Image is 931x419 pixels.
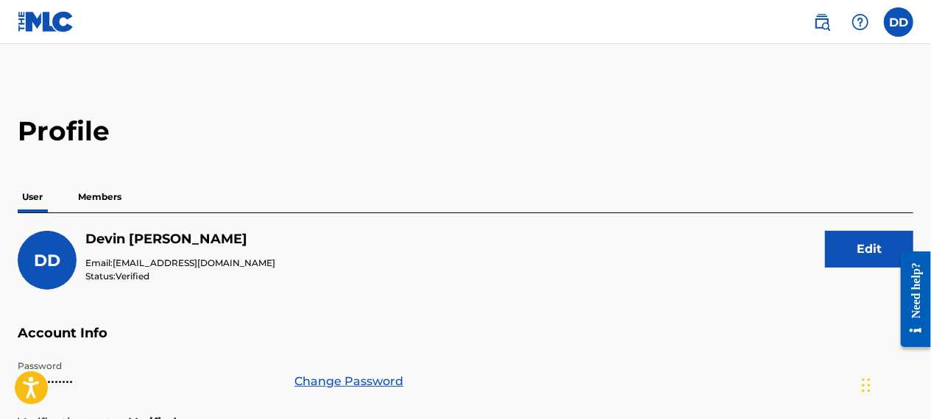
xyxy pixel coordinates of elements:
p: Status: [85,270,275,283]
p: Members [74,182,126,212]
img: help [852,13,869,31]
p: Password [18,359,277,373]
div: Drag [862,363,871,407]
iframe: Chat Widget [857,348,931,419]
span: DD [34,251,60,271]
p: User [18,182,47,212]
img: search [813,13,831,31]
a: Public Search [807,7,837,37]
p: ••••••••••••••• [18,373,277,390]
button: Edit [825,231,913,268]
span: [EMAIL_ADDRESS][DOMAIN_NAME] [113,257,275,268]
img: MLC Logo [18,11,74,32]
iframe: Resource Center [890,240,931,359]
h5: Account Info [18,325,913,359]
p: Email: [85,257,275,270]
a: Change Password [294,373,403,390]
div: Help [846,7,875,37]
h2: Profile [18,115,913,148]
span: Verified [116,271,149,282]
div: User Menu [884,7,913,37]
h5: Devin Davis [85,231,275,248]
